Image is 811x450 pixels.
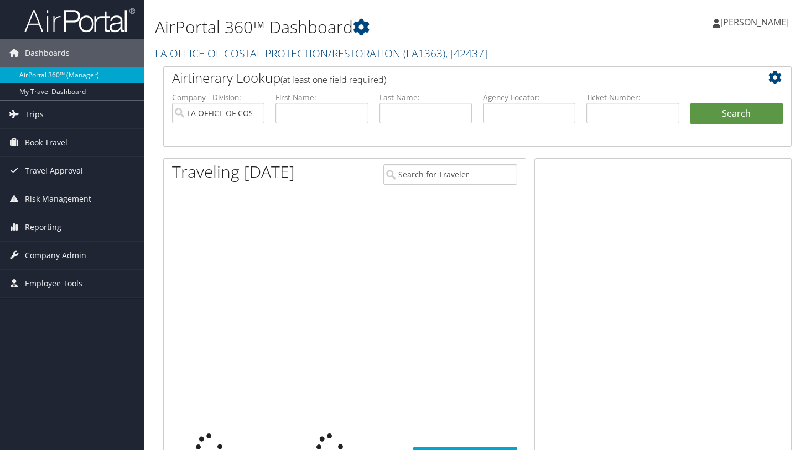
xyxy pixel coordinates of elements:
img: airportal-logo.png [24,7,135,33]
h1: AirPortal 360™ Dashboard [155,15,585,39]
span: Dashboards [25,39,70,67]
label: Last Name: [379,92,472,103]
span: Trips [25,101,44,128]
span: ( LA1363 ) [403,46,445,61]
a: LA OFFICE OF COSTAL PROTECTION/RESTORATION [155,46,487,61]
label: Company - Division: [172,92,264,103]
input: Search for Traveler [383,164,518,185]
span: (at least one field required) [280,74,386,86]
button: Search [690,103,783,125]
label: Agency Locator: [483,92,575,103]
span: Company Admin [25,242,86,269]
h2: Airtinerary Lookup [172,69,731,87]
span: Risk Management [25,185,91,213]
label: First Name: [275,92,368,103]
h1: Traveling [DATE] [172,160,295,184]
a: [PERSON_NAME] [713,6,800,39]
span: [PERSON_NAME] [720,16,789,28]
span: Reporting [25,213,61,241]
label: Ticket Number: [586,92,679,103]
span: , [ 42437 ] [445,46,487,61]
span: Employee Tools [25,270,82,297]
span: Book Travel [25,129,67,156]
span: Travel Approval [25,157,83,185]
